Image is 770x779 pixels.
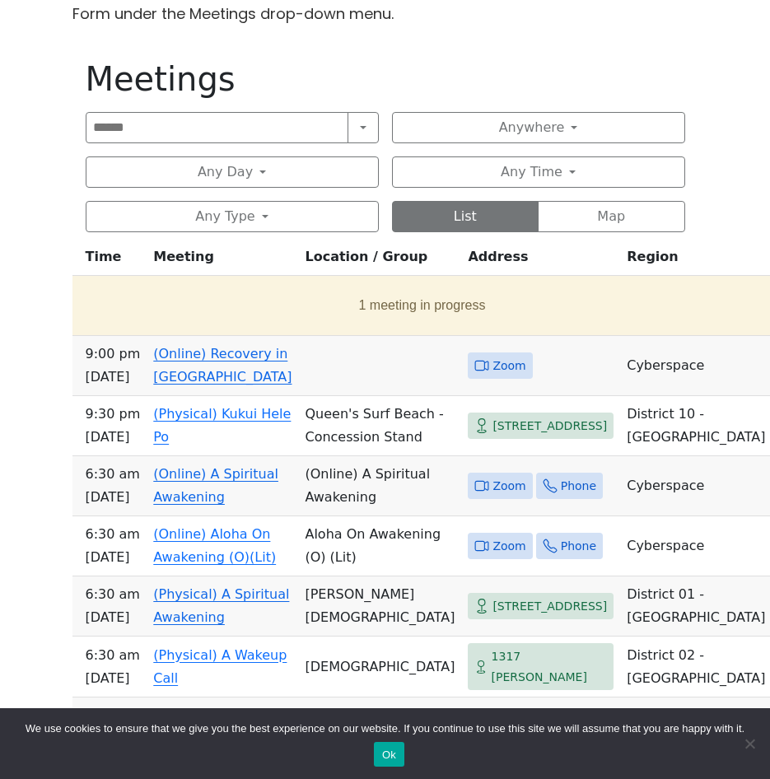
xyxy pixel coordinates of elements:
[153,707,292,769] a: (Physical) [GEOGRAPHIC_DATA] Morning Meditation
[492,356,525,376] span: Zoom
[86,583,141,606] span: 6:30 AM
[86,463,141,486] span: 6:30 AM
[86,644,141,667] span: 6:30 AM
[153,526,276,565] a: (Online) Aloha On Awakening (O)(Lit)
[153,406,291,445] a: (Physical) Kukui Hele Po
[86,343,141,366] span: 9:00 PM
[86,426,141,449] span: [DATE]
[153,586,289,625] a: (Physical) A Spiritual Awakening
[79,282,766,329] button: 1 meeting in progress
[298,396,461,456] td: Queen's Surf Beach - Concession Stand
[153,346,292,385] a: (Online) Recovery in [GEOGRAPHIC_DATA]
[86,201,379,232] button: Any Type
[72,245,147,276] th: Time
[298,637,461,697] td: [DEMOGRAPHIC_DATA]
[153,466,278,505] a: (Online) A Spiritual Awakening
[561,476,596,497] span: Phone
[86,486,141,509] span: [DATE]
[86,523,141,546] span: 6:30 AM
[392,201,539,232] button: List
[538,201,685,232] button: Map
[147,245,298,276] th: Meeting
[492,536,525,557] span: Zoom
[492,416,607,436] span: [STREET_ADDRESS]
[492,476,525,497] span: Zoom
[298,456,461,516] td: (Online) A Spiritual Awakening
[153,647,287,686] a: (Physical) A Wakeup Call
[298,576,461,637] td: [PERSON_NAME][DEMOGRAPHIC_DATA]
[374,742,404,767] button: Ok
[492,596,607,617] span: [STREET_ADDRESS]
[348,112,379,143] button: Search
[86,59,685,99] h1: Meetings
[392,112,685,143] button: Anywhere
[561,536,596,557] span: Phone
[298,516,461,576] td: Aloha On Awakening (O) (Lit)
[86,156,379,188] button: Any Day
[392,156,685,188] button: Any Time
[461,245,620,276] th: Address
[86,366,141,389] span: [DATE]
[86,403,141,426] span: 9:30 PM
[86,112,348,143] input: Search
[86,667,141,690] span: [DATE]
[86,606,141,629] span: [DATE]
[86,546,141,569] span: [DATE]
[741,735,758,752] span: No
[492,646,608,687] span: 1317 [PERSON_NAME]
[26,721,744,737] span: We use cookies to ensure that we give you the best experience on our website. If you continue to ...
[298,245,461,276] th: Location / Group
